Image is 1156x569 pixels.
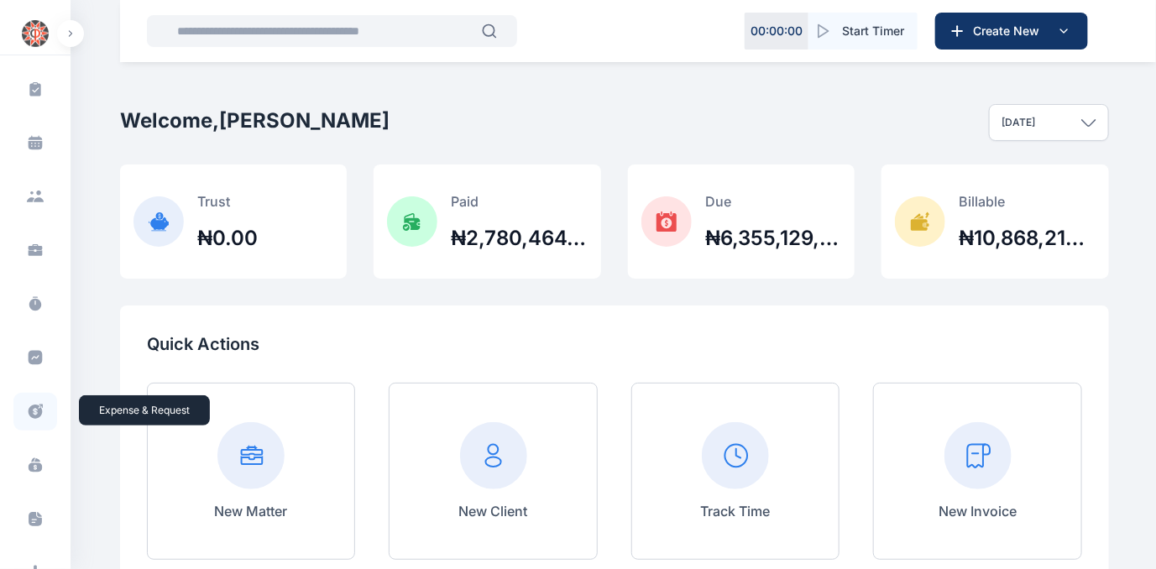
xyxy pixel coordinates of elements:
[197,191,258,211] p: Trust
[197,225,258,252] h2: ₦0.00
[451,191,588,211] p: Paid
[701,501,771,521] p: Track Time
[705,225,842,252] h2: ₦6,355,129,542.60
[215,501,288,521] p: New Matter
[935,13,1088,50] button: Create New
[966,23,1054,39] span: Create New
[808,13,918,50] button: Start Timer
[705,191,842,211] p: Due
[459,501,528,521] p: New Client
[751,23,803,39] p: 00 : 00 : 00
[842,23,904,39] span: Start Timer
[451,225,588,252] h2: ₦2,780,464,326.69
[147,332,1082,356] p: Quick Actions
[959,191,1096,211] p: Billable
[959,225,1096,252] h2: ₦10,868,212,027.34
[1002,116,1035,129] p: [DATE]
[120,107,390,134] h2: Welcome, [PERSON_NAME]
[939,501,1017,521] p: New Invoice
